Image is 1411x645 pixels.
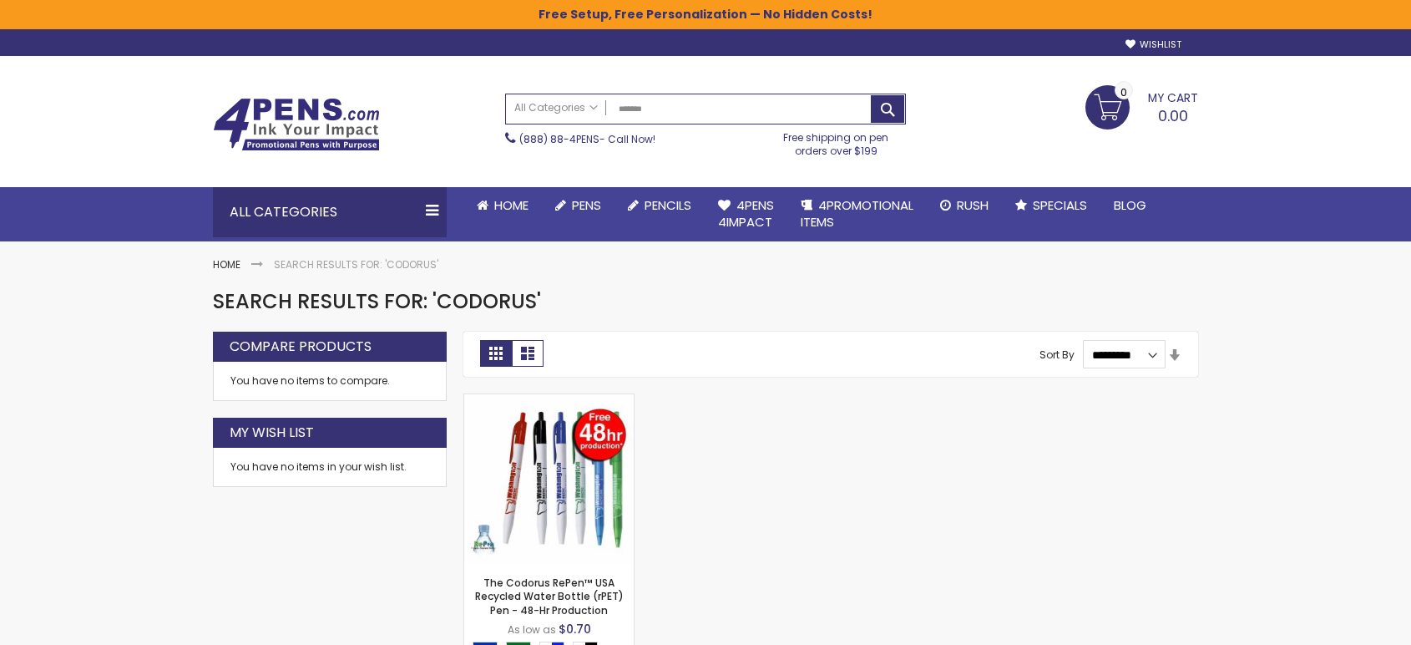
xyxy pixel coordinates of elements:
label: Sort By [1039,348,1075,362]
img: 4Pens Custom Pens and Promotional Products [213,98,380,151]
span: Pencils [645,196,691,214]
span: Specials [1033,196,1087,214]
strong: Search results for: 'CODORUS' [274,257,438,272]
span: As low as [508,622,556,637]
a: Wishlist [1125,38,1181,51]
span: Search results for: 'CODORUS' [213,287,541,315]
div: Free shipping on pen orders over $199 [766,124,907,158]
div: You have no items to compare. [213,362,447,401]
a: 4PROMOTIONALITEMS [787,187,927,241]
a: Specials [1002,187,1100,224]
a: Pencils [614,187,705,224]
a: Pens [542,187,614,224]
a: Home [213,257,240,272]
div: All Categories [213,187,447,237]
img: The Codorus RePen™ USA Recycled Water Bottle (rPET) Pen - 48-Hr Production [464,394,634,564]
span: Pens [572,196,601,214]
span: 4PROMOTIONAL ITEMS [801,196,913,231]
strong: My Wish List [230,424,314,442]
a: The Codorus RePen™ USA Recycled Water Bottle (rPET) Pen - 48-Hr Production [464,394,634,408]
span: 0.00 [1158,105,1188,126]
strong: Compare Products [230,338,372,356]
span: 0 [1120,84,1127,100]
a: Rush [927,187,1002,224]
a: 0.00 0 [1085,85,1198,127]
span: All Categories [514,101,598,114]
a: The Codorus RePen™ USA Recycled Water Bottle (rPET) Pen - 48-Hr Production [475,576,624,617]
span: 4Pens 4impact [718,196,774,231]
span: Home [494,196,528,214]
span: $0.70 [559,621,591,637]
strong: Grid [480,340,512,367]
a: Blog [1100,187,1160,224]
a: (888) 88-4PENS [519,132,599,146]
span: - Call Now! [519,132,655,146]
span: Rush [957,196,989,214]
a: Home [463,187,542,224]
a: Top [1366,606,1398,632]
span: Blog [1114,196,1146,214]
a: 4Pens4impact [705,187,787,241]
a: All Categories [506,94,606,122]
div: You have no items in your wish list. [230,460,429,474]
